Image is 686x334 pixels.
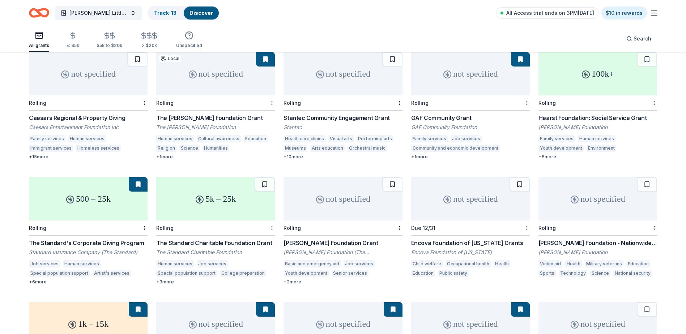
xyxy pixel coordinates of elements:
[538,114,657,122] div: Hearst Foundation: Social Service Grant
[538,52,657,160] a: 100k+RollingHearst Foundation: Social Service Grant[PERSON_NAME] FoundationFamily servicesHuman s...
[538,52,657,95] div: 100k+
[411,114,530,122] div: GAF Community Grant
[29,279,148,285] div: + 6 more
[411,100,429,106] div: Rolling
[148,6,220,20] button: Track· 13Discover
[284,270,329,277] div: Youth development
[156,124,275,131] div: The [PERSON_NAME] Foundation
[156,135,194,142] div: Human services
[538,270,556,277] div: Sports
[97,29,122,52] button: $5k to $20k
[284,145,307,152] div: Museums
[156,239,275,247] div: The Standard Charitable Foundation Grant
[411,154,530,160] div: + 1 more
[587,145,616,152] div: Environment
[411,52,530,95] div: not specified
[411,124,530,131] div: GAF Community Foundation
[538,135,575,142] div: Family services
[156,249,275,256] div: The Standard Charitable Foundation
[538,177,657,220] div: not specified
[538,124,657,131] div: [PERSON_NAME] Foundation
[176,28,202,52] button: Unspecified
[538,177,657,279] a: not specifiedRolling[PERSON_NAME] Foundation - Nationwide Grants[PERSON_NAME] FoundationVictim ai...
[538,154,657,160] div: + 8 more
[93,270,131,277] div: Artist's services
[496,7,598,19] a: All Access trial ends on 3PM[DATE]
[29,239,148,247] div: The Standard's Corporate Giving Program
[446,260,491,267] div: Occupational health
[154,10,176,16] a: Track· 13
[411,135,448,142] div: Family services
[506,9,594,17] span: All Access trial ends on 3PM[DATE]
[626,260,650,267] div: Education
[411,239,530,247] div: Encova Foundation of [US_STATE] Grants
[197,260,228,267] div: Job services
[565,260,582,267] div: Health
[284,135,325,142] div: Health care clinics
[328,135,354,142] div: Visual arts
[67,29,79,52] button: ≤ $5k
[189,10,213,16] a: Discover
[29,114,148,122] div: Caesars Regional & Property Giving
[156,260,194,267] div: Human services
[29,145,73,152] div: Immigrant services
[411,270,435,277] div: Education
[97,43,122,48] div: $5k to $20k
[538,100,556,106] div: Rolling
[67,43,79,48] div: ≤ $5k
[494,260,510,267] div: Health
[29,124,148,131] div: Caesars Entertainment Foundation Inc
[29,177,148,285] a: 500 – 25kRollingThe Standard's Corporate Giving ProgramStandard Insurance Company (The Standard)J...
[619,145,652,152] div: Food security
[203,145,229,152] div: Humanities
[538,145,584,152] div: Youth development
[411,145,500,152] div: Community and economic development
[29,28,49,52] button: All grants
[578,135,615,142] div: Human services
[69,9,127,17] span: [PERSON_NAME] Little Angels Program
[156,52,275,95] div: not specified
[310,145,345,152] div: Arts education
[284,239,402,247] div: [PERSON_NAME] Foundation Grant
[538,225,556,231] div: Rolling
[156,114,275,122] div: The [PERSON_NAME] Foundation Grant
[156,52,275,160] a: not specifiedLocalRollingThe [PERSON_NAME] Foundation GrantThe [PERSON_NAME] FoundationHuman serv...
[634,34,651,43] span: Search
[538,249,657,256] div: [PERSON_NAME] Foundation
[29,100,46,106] div: Rolling
[284,100,301,106] div: Rolling
[29,4,49,21] a: Home
[438,270,469,277] div: Public safety
[76,145,121,152] div: Homeless services
[29,135,65,142] div: Family services
[29,249,148,256] div: Standard Insurance Company (The Standard)
[538,239,657,247] div: [PERSON_NAME] Foundation - Nationwide Grants
[601,7,647,20] a: $10 in rewards
[156,177,275,220] div: 5k – 25k
[348,145,387,152] div: Orchestral music
[284,249,402,256] div: [PERSON_NAME] Foundation (The [PERSON_NAME] Foundation)
[538,260,562,267] div: Victim aid
[411,249,530,256] div: Encova Foundation of [US_STATE]
[63,260,101,267] div: Human services
[284,279,402,285] div: + 2 more
[284,177,402,220] div: not specified
[559,270,587,277] div: Technology
[29,52,148,95] div: not specified
[284,52,402,95] div: not specified
[156,270,217,277] div: Special population support
[55,6,142,20] button: [PERSON_NAME] Little Angels Program
[284,177,402,285] a: not specifiedRolling[PERSON_NAME] Foundation Grant[PERSON_NAME] Foundation (The [PERSON_NAME] Fou...
[613,270,652,277] div: National security
[29,154,148,160] div: + 15 more
[411,260,443,267] div: Child welfare
[284,260,341,267] div: Basic and emergency aid
[29,43,49,48] div: All grants
[284,114,402,122] div: Stantec Community Engagement Grant
[29,177,148,220] div: 500 – 25k
[29,270,90,277] div: Special population support
[284,124,402,131] div: Stantec
[159,55,181,62] div: Local
[176,43,202,48] div: Unspecified
[411,52,530,160] a: not specifiedRollingGAF Community GrantGAF Community FoundationFamily servicesJob servicesCommuni...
